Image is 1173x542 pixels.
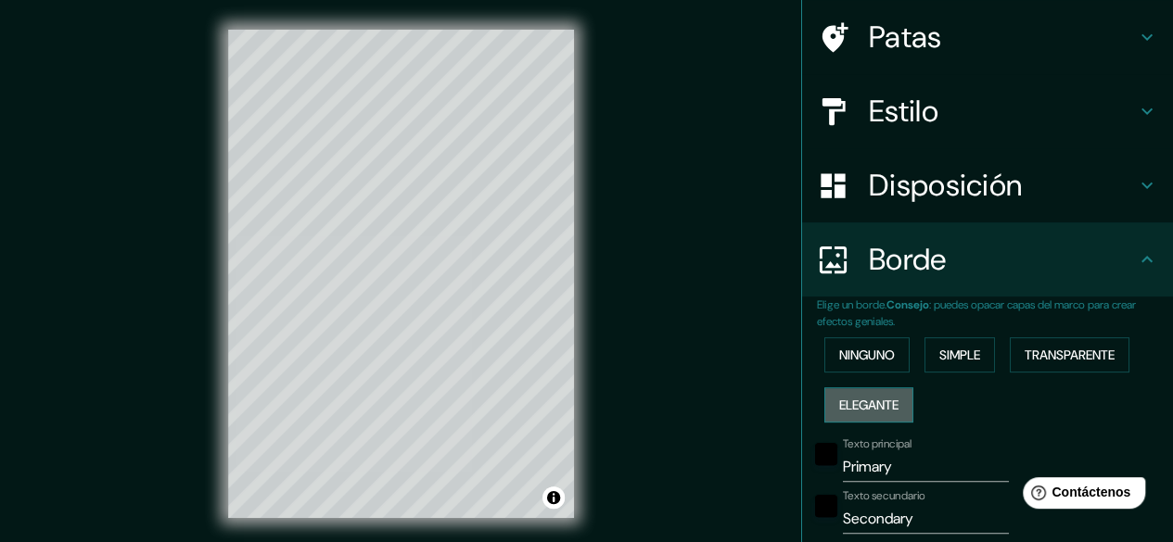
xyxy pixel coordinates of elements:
[802,148,1173,222] div: Disposición
[802,74,1173,148] div: Estilo
[1010,337,1129,372] button: Transparente
[869,18,942,57] font: Patas
[1008,470,1153,522] iframe: Lanzador de widgets de ayuda
[817,297,1136,329] font: : puedes opacar capas del marco para crear efectos geniales.
[815,443,837,465] button: negro
[817,297,886,312] font: Elige un borde.
[824,387,913,422] button: Elegante
[843,488,925,503] font: Texto secundario
[939,347,980,363] font: Simple
[1025,347,1115,363] font: Transparente
[802,222,1173,296] div: Borde
[843,436,912,451] font: Texto principal
[815,495,837,517] button: negro
[542,486,565,509] button: Activar o desactivar atribución
[869,92,938,131] font: Estilo
[924,337,995,372] button: Simple
[839,397,899,413] font: Elegante
[869,166,1022,205] font: Disposición
[839,347,895,363] font: Ninguno
[824,337,910,372] button: Ninguno
[886,297,929,312] font: Consejo
[869,240,947,279] font: Borde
